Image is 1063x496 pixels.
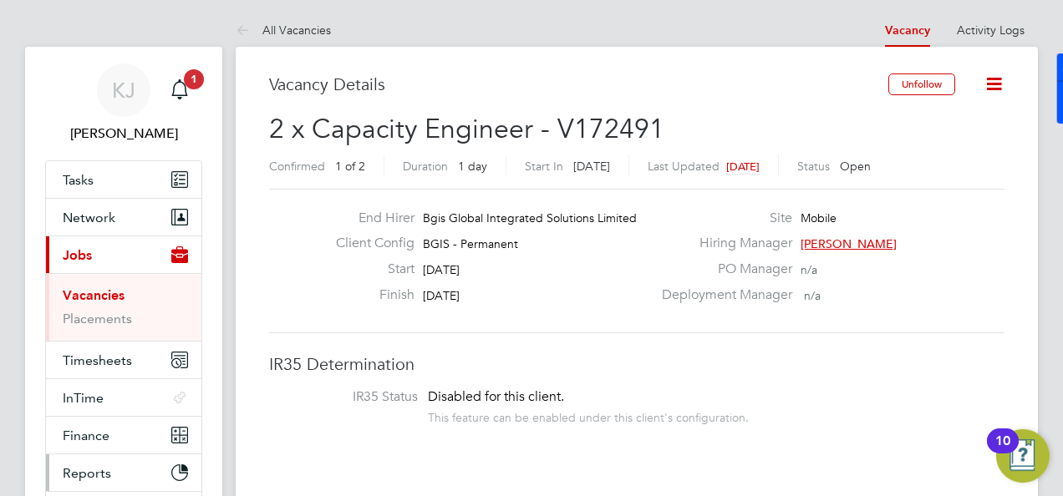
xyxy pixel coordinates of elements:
[63,428,109,443] span: Finance
[996,429,1050,483] button: Open Resource Center, 10 new notifications
[236,23,331,38] a: All Vacancies
[403,159,448,174] label: Duration
[46,342,201,378] button: Timesheets
[428,388,564,405] span: Disabled for this client.
[63,465,111,481] span: Reports
[63,311,132,326] a: Placements
[423,236,518,251] span: BGIS - Permanent
[323,210,415,227] label: End Hirer
[804,288,821,303] span: n/a
[458,159,487,174] span: 1 day
[801,262,817,277] span: n/a
[652,235,792,252] label: Hiring Manager
[46,273,201,341] div: Jobs
[726,159,760,174] span: [DATE]
[46,454,201,491] button: Reports
[801,210,837,225] span: Mobile
[269,353,1005,375] h3: IR35 Determination
[995,441,1010,463] div: 10
[286,388,418,406] label: IR35 Status
[163,63,196,117] a: 1
[885,23,930,38] a: Vacancy
[63,390,104,406] span: InTime
[335,159,365,174] span: 1 of 2
[323,286,415,304] label: Finish
[45,124,202,144] span: Kyle Johnson
[63,210,115,225] span: Network
[801,236,897,251] span: [PERSON_NAME]
[525,159,563,174] label: Start In
[423,288,460,303] span: [DATE]
[63,352,132,368] span: Timesheets
[46,199,201,235] button: Network
[840,159,871,174] span: Open
[184,69,204,89] span: 1
[573,159,610,174] span: [DATE]
[652,261,792,278] label: PO Manager
[269,159,325,174] label: Confirmed
[423,210,637,225] span: Bgis Global Integrated Solutions Limited
[63,247,92,263] span: Jobs
[423,262,460,277] span: [DATE]
[323,261,415,278] label: Start
[46,379,201,416] button: InTime
[797,159,830,174] label: Status
[45,63,202,144] a: KJ[PERSON_NAME]
[46,417,201,453] button: Finance
[63,172,94,188] span: Tasks
[63,287,125,303] a: Vacancies
[46,161,201,198] a: Tasks
[957,23,1025,38] a: Activity Logs
[46,236,201,273] button: Jobs
[652,286,792,304] label: Deployment Manager
[269,73,888,95] h3: Vacancy Details
[888,73,955,95] button: Unfollow
[323,235,415,252] label: Client Config
[269,113,664,145] span: 2 x Capacity Engineer - V172491
[112,79,135,101] span: KJ
[648,159,720,174] label: Last Updated
[652,210,792,227] label: Site
[428,406,749,425] div: This feature can be enabled under this client's configuration.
